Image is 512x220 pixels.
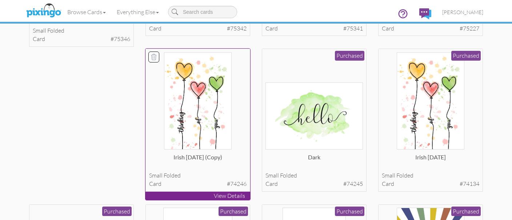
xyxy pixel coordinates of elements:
[111,3,164,21] a: Everything Else
[145,192,250,200] p: View Details
[280,172,297,179] span: folded
[164,172,181,179] span: folded
[382,172,395,179] span: small
[164,52,231,150] img: 134140-1-1753734296156-15cbd7cabbd215ea-qa.jpg
[335,51,364,61] div: Purchased
[265,82,363,150] img: 134139-1-1753739420794-81af371537c3e651-qa.jpg
[419,8,431,19] img: comments.svg
[265,153,363,168] div: Dark
[219,207,248,216] div: Purchased
[397,52,464,150] img: 133901-1-1753027735396-ff5c5c0c2cc8b6f7-qa.jpg
[47,27,64,34] span: folded
[149,153,247,168] div: Irish [DATE] (copy)
[24,2,63,20] img: pixingo logo
[33,35,131,43] div: card
[382,180,480,188] div: card
[149,180,247,188] div: card
[442,9,483,15] span: [PERSON_NAME]
[168,6,237,18] input: Search cards
[102,207,132,216] div: Purchased
[382,153,480,168] div: Irish [DATE]
[451,207,481,216] div: Purchased
[460,180,479,188] span: #74134
[33,27,46,34] span: small
[265,172,279,179] span: small
[265,180,363,188] div: card
[335,207,364,216] div: Purchased
[149,172,163,179] span: small
[227,180,247,188] span: #74246
[396,172,413,179] span: folded
[343,180,363,188] span: #74245
[62,3,111,21] a: Browse Cards
[437,3,489,21] a: [PERSON_NAME]
[111,35,130,43] span: #75346
[451,51,481,61] div: Purchased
